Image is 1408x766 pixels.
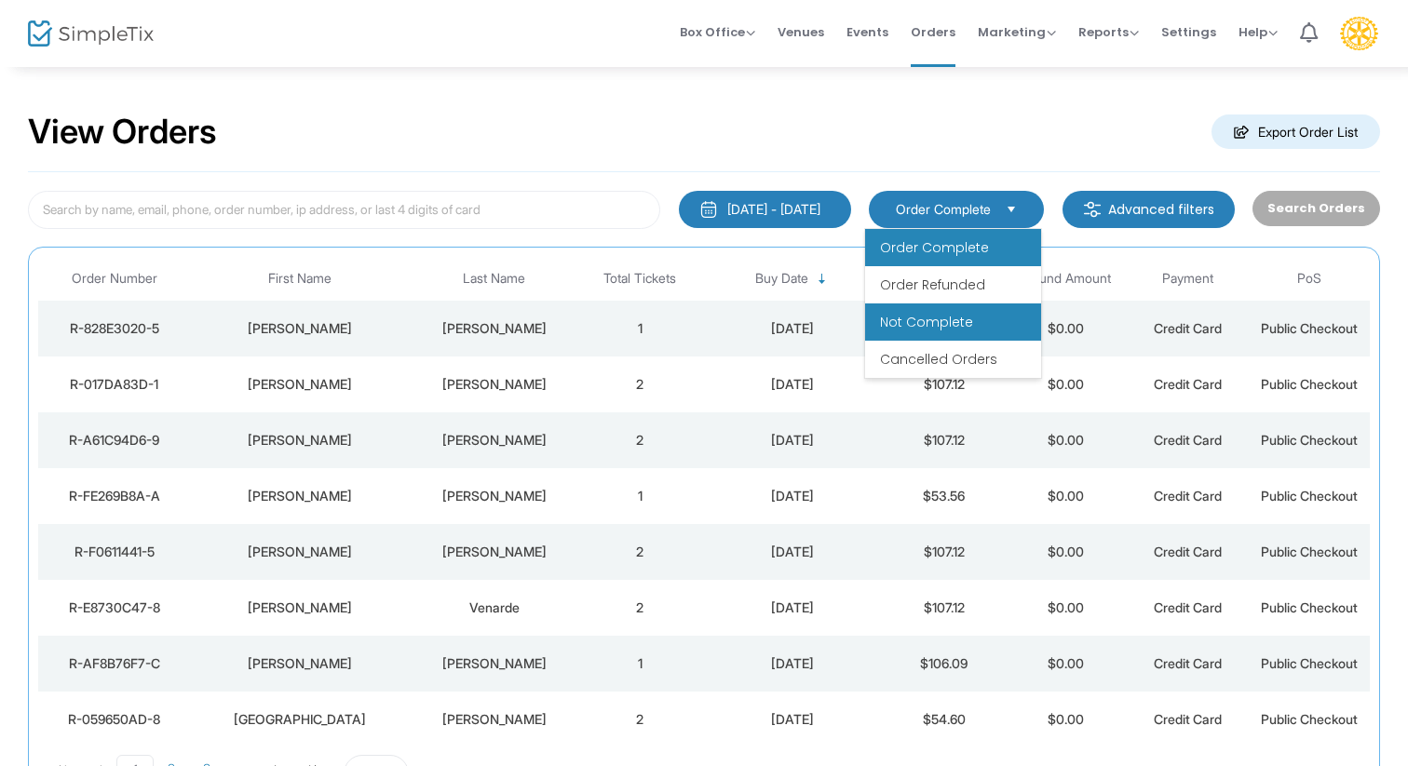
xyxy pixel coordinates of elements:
[413,654,575,673] div: Calderon
[43,319,185,338] div: R-828E3020-5
[579,580,701,636] td: 2
[1005,412,1127,468] td: $0.00
[413,598,575,617] div: Venarde
[579,692,701,747] td: 2
[1161,8,1216,56] span: Settings
[195,487,404,505] div: Brian
[1005,692,1127,747] td: $0.00
[1005,580,1127,636] td: $0.00
[43,598,185,617] div: R-E8730C47-8
[1239,23,1278,41] span: Help
[43,543,185,561] div: R-F0611441-5
[755,271,808,287] span: Buy Date
[1261,544,1358,559] span: Public Checkout
[1154,488,1222,504] span: Credit Card
[778,8,824,56] span: Venues
[679,191,851,228] button: [DATE] - [DATE]
[28,191,660,229] input: Search by name, email, phone, order number, ip address, or last 4 digits of card
[413,487,575,505] div: Hankey
[880,313,973,331] span: Not Complete
[1261,488,1358,504] span: Public Checkout
[699,200,718,219] img: monthly
[195,654,404,673] div: Pedro
[884,412,1006,468] td: $107.12
[1005,636,1127,692] td: $0.00
[884,524,1006,580] td: $107.12
[579,524,701,580] td: 2
[880,238,989,257] span: Order Complete
[1154,376,1222,392] span: Credit Card
[1261,711,1358,727] span: Public Checkout
[579,412,701,468] td: 2
[1261,432,1358,448] span: Public Checkout
[1083,200,1102,219] img: filter
[706,654,879,673] div: 8/22/2025
[884,356,1006,412] td: $107.12
[579,636,701,692] td: 1
[1005,356,1127,412] td: $0.00
[43,654,185,673] div: R-AF8B76F7-C
[579,301,701,356] td: 1
[884,636,1006,692] td: $106.09
[884,580,1006,636] td: $107.12
[727,200,820,219] div: [DATE] - [DATE]
[1162,271,1213,287] span: Payment
[38,257,1370,747] div: Data table
[43,487,185,505] div: R-FE269B8A-A
[978,23,1056,41] span: Marketing
[1261,655,1358,671] span: Public Checkout
[413,375,575,394] div: Muradyan
[1005,468,1127,524] td: $0.00
[1154,544,1222,559] span: Credit Card
[1063,191,1235,228] m-button: Advanced filters
[706,319,879,338] div: 8/22/2025
[579,257,701,301] th: Total Tickets
[880,350,997,369] span: Cancelled Orders
[680,23,755,41] span: Box Office
[195,319,404,338] div: Joe
[195,710,404,729] div: Malissa
[706,598,879,617] div: 8/22/2025
[413,710,575,729] div: Richison
[413,543,575,561] div: Martinez
[1261,376,1358,392] span: Public Checkout
[195,543,404,561] div: Andres
[28,112,217,153] h2: View Orders
[911,8,955,56] span: Orders
[706,543,879,561] div: 8/22/2025
[1261,320,1358,336] span: Public Checkout
[1154,432,1222,448] span: Credit Card
[815,272,830,287] span: Sortable
[43,375,185,394] div: R-017DA83D-1
[1154,711,1222,727] span: Credit Card
[1297,271,1321,287] span: PoS
[884,692,1006,747] td: $54.60
[1212,114,1380,149] m-button: Export Order List
[1154,320,1222,336] span: Credit Card
[413,319,575,338] div: Chavez
[1261,599,1358,615] span: Public Checkout
[1005,257,1127,301] th: Refund Amount
[579,468,701,524] td: 1
[706,431,879,450] div: 8/22/2025
[43,710,185,729] div: R-059650AD-8
[884,468,1006,524] td: $53.56
[706,710,879,729] div: 8/22/2025
[998,199,1024,220] button: Select
[846,8,888,56] span: Events
[195,375,404,394] div: Anna
[1005,301,1127,356] td: $0.00
[896,200,991,219] span: Order Complete
[72,271,157,287] span: Order Number
[463,271,525,287] span: Last Name
[1154,599,1222,615] span: Credit Card
[579,356,701,412] td: 2
[706,487,879,505] div: 8/22/2025
[880,275,985,294] span: Order Refunded
[43,431,185,450] div: R-A61C94D6-9
[195,598,404,617] div: Jenna
[268,271,332,287] span: First Name
[1005,524,1127,580] td: $0.00
[706,375,879,394] div: 8/22/2025
[1154,655,1222,671] span: Credit Card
